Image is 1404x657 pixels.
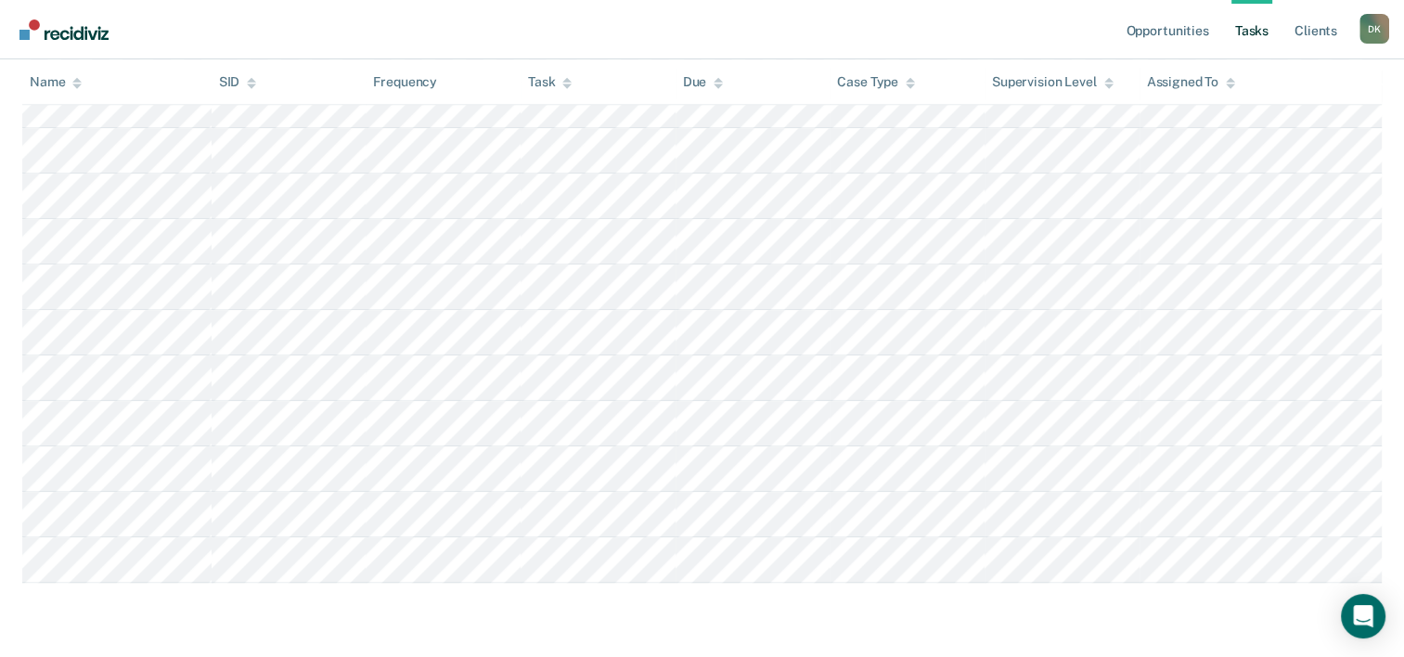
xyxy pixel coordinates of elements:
[1147,74,1235,90] div: Assigned To
[1359,14,1389,44] div: D K
[683,74,724,90] div: Due
[528,74,572,90] div: Task
[1359,14,1389,44] button: Profile dropdown button
[373,74,437,90] div: Frequency
[30,74,82,90] div: Name
[1341,594,1385,638] div: Open Intercom Messenger
[837,74,915,90] div: Case Type
[219,74,257,90] div: SID
[992,74,1114,90] div: Supervision Level
[19,19,109,40] img: Recidiviz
